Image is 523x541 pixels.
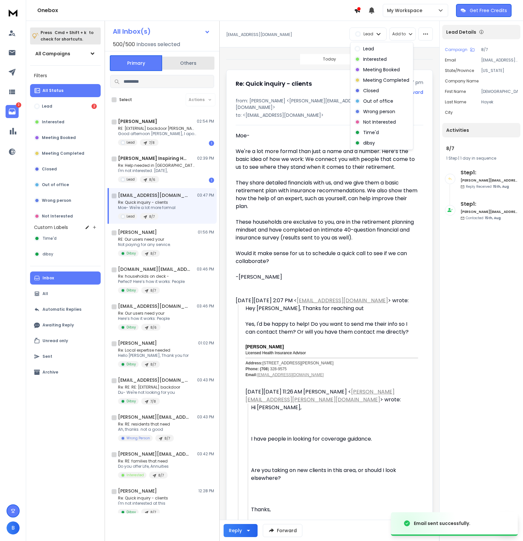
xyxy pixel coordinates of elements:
h6: Step 1 : [461,169,518,177]
a: [EMAIL_ADDRESS][DOMAIN_NAME] [257,373,324,377]
p: 03:43 PM [197,414,214,420]
p: Re: households on deck - [118,274,185,279]
span: 1 day in sequence [460,155,496,161]
p: Closed [363,87,379,94]
span: [STREET_ADDRESS][PERSON_NAME] ) 328-9575 [245,361,333,377]
p: 7/8 [150,399,156,404]
p: 12:28 PM [198,488,214,494]
p: First Name [445,89,466,94]
p: [EMAIL_ADDRESS][DOMAIN_NAME] [226,32,292,37]
a: [EMAIL_ADDRESS][DOMAIN_NAME] [297,297,388,304]
h1: [PERSON_NAME] Inspiring HOPE [118,155,190,162]
p: Good afternoon [PERSON_NAME], I apologize [118,131,196,136]
p: Re: RE: RE: [EXTERNAL] backdoor [118,385,180,390]
p: Dibsy [127,251,136,256]
p: Re: Quick inquiry - clients [118,200,176,205]
p: I'm not interested. [DATE], [118,168,196,173]
p: Lead [127,140,135,145]
p: Press to check for shortcuts. [41,29,93,43]
p: Interested [363,56,387,62]
p: My Workspace [387,7,425,14]
p: Lead [127,177,135,182]
span: B [7,521,20,534]
p: RE: Our users need your [118,237,171,242]
p: Not Interested [42,214,73,219]
img: logo [7,7,20,19]
strong: [PERSON_NAME] [245,344,284,349]
div: Hey [PERSON_NAME], Thanks for reaching out [245,305,418,380]
p: City [445,110,453,115]
p: Add to [392,31,406,37]
p: All [42,291,48,296]
div: Reply [229,527,242,534]
p: Interested [127,473,144,478]
p: Re: RE: families that need [118,459,169,464]
p: Interested [42,119,64,125]
p: Unread only [42,338,68,343]
h1: All Inbox(s) [113,28,151,35]
span: 500 / 500 [113,41,135,48]
div: [DATE][DATE] 11:26 AM [PERSON_NAME] < > wrote: [245,388,418,404]
div: We're a lot more formal than just a name and a number. Here’s the basic idea of how we work: We c... [236,148,418,171]
p: Inbox [42,275,54,281]
p: Dibsy [127,325,136,330]
p: I'm not interested at this [118,501,168,506]
p: Wrong Person [127,436,150,441]
p: Du- We're not looking for you [118,390,180,395]
p: [US_STATE] [481,68,518,73]
p: 8/7 [150,510,156,515]
p: All Status [42,88,63,93]
p: Dibsy [127,399,136,404]
p: Last Name [445,99,466,105]
p: 01:56 PM [198,230,214,235]
div: | [446,156,516,161]
div: Moe- [236,132,418,140]
p: Perfect! Here’s how it works: People [118,279,185,284]
p: [EMAIL_ADDRESS][DOMAIN_NAME] [481,58,518,63]
p: 8/6 [149,177,155,182]
h3: Filters [30,71,101,80]
p: 03:46 PM [197,304,214,309]
p: Lead [42,104,52,109]
p: 03:46 PM [197,267,214,272]
div: They share detailed financials with us, and we give them a basic retirement plan with insurance r... [236,179,418,210]
p: 8/7 [158,473,164,478]
div: 1 [209,141,214,146]
h1: [PERSON_NAME] [118,118,157,125]
p: 02:39 PM [197,156,214,161]
p: Re: RE: residents that need [118,422,174,427]
p: Automatic Replies [42,307,81,312]
p: 8/7 [150,362,156,367]
p: Contacted [466,216,501,220]
h1: [PERSON_NAME][EMAIL_ADDRESS][PERSON_NAME][DOMAIN_NAME] [118,451,190,457]
p: Re: Our users need your [118,311,170,316]
h1: [PERSON_NAME] [118,488,157,494]
span: Time'd [42,236,57,241]
span: 1 Step [446,155,457,161]
p: 8/7 [150,288,156,293]
h3: Custom Labels [34,224,68,231]
p: Today [323,57,336,62]
p: 8/7 [481,47,518,52]
h1: [PERSON_NAME][EMAIL_ADDRESS][DOMAIN_NAME] [118,414,190,420]
p: Email [445,58,456,63]
p: Lead Details [446,29,476,35]
p: 8/7 [150,251,156,256]
p: Do you offer Life, Annuities [118,464,169,469]
p: Here’s how it works: People [118,316,170,321]
p: Lead [363,45,374,52]
h1: Re: Quick inquiry - clients [236,79,312,88]
button: Primary [110,55,162,71]
p: to: <[EMAIL_ADDRESS][DOMAIN_NAME]> [236,112,423,118]
p: Out of office [42,182,69,187]
p: Hayek [481,99,518,105]
button: Forward [263,524,302,537]
strong: Email: [245,373,257,377]
div: Activities [442,123,520,137]
h6: [PERSON_NAME][EMAIL_ADDRESS][PERSON_NAME][DOMAIN_NAME] [461,209,518,214]
p: Not paying for any service. [118,242,171,247]
span: 15th, Aug [493,184,509,189]
span: dibsy [42,252,53,257]
div: 1 [209,178,214,183]
p: Time'd [363,129,379,136]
